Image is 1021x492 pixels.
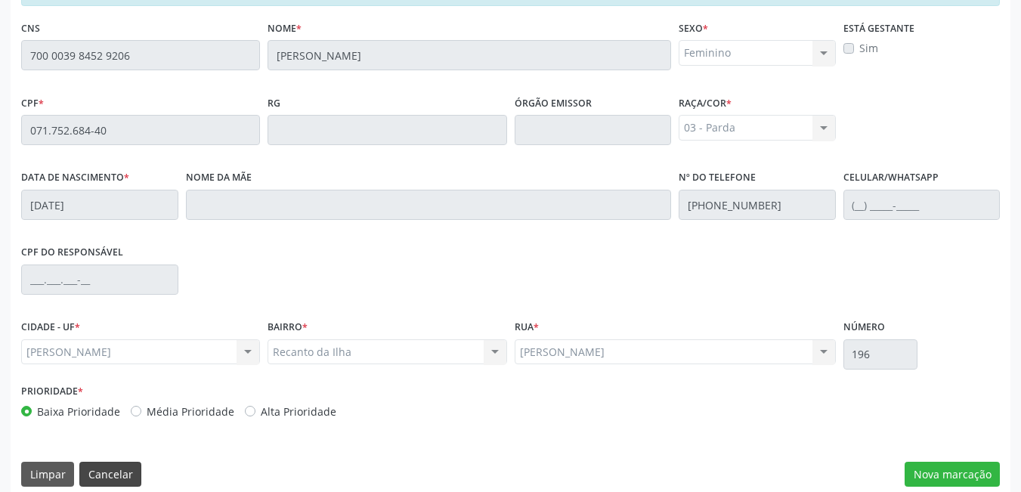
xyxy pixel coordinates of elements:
[843,190,1001,220] input: (__) _____-_____
[21,380,83,404] label: Prioridade
[268,17,302,40] label: Nome
[679,190,836,220] input: (__) _____-_____
[21,166,129,190] label: Data de nascimento
[905,462,1000,487] button: Nova marcação
[261,404,336,419] label: Alta Prioridade
[268,91,280,115] label: RG
[21,462,74,487] button: Limpar
[515,91,592,115] label: Órgão emissor
[21,17,40,40] label: CNS
[679,17,708,40] label: Sexo
[186,166,252,190] label: Nome da mãe
[79,462,141,487] button: Cancelar
[21,91,44,115] label: CPF
[268,316,308,339] label: BAIRRO
[679,166,756,190] label: Nº do Telefone
[515,316,539,339] label: Rua
[843,316,885,339] label: Número
[21,241,123,265] label: CPF do responsável
[21,265,178,295] input: ___.___.___-__
[21,190,178,220] input: __/__/____
[21,316,80,339] label: CIDADE - UF
[147,404,234,419] label: Média Prioridade
[843,166,939,190] label: Celular/WhatsApp
[859,40,878,56] label: Sim
[37,404,120,419] label: Baixa Prioridade
[679,91,732,115] label: Raça/cor
[843,17,914,40] label: Está gestante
